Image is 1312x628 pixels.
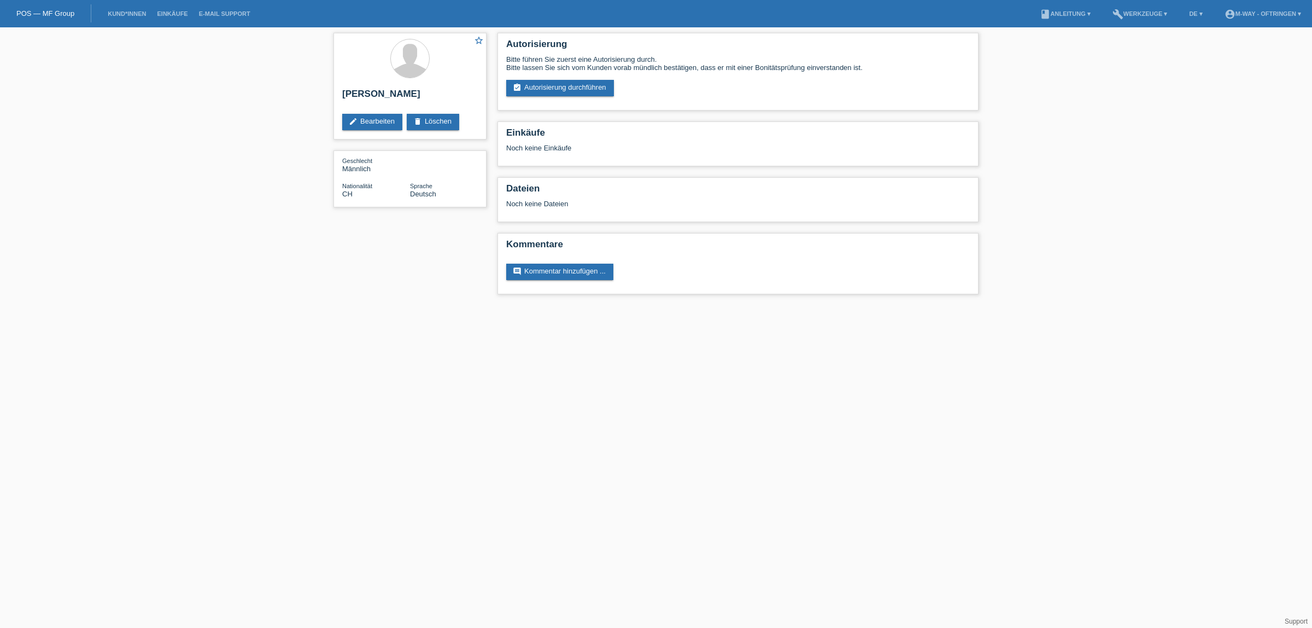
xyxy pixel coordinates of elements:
a: Support [1285,618,1308,625]
i: star_border [474,36,484,45]
a: commentKommentar hinzufügen ... [506,264,613,280]
a: deleteLöschen [407,114,459,130]
a: DE ▾ [1184,10,1208,17]
a: star_border [474,36,484,47]
i: assignment_turned_in [513,83,522,92]
div: Noch keine Dateien [506,200,840,208]
h2: Kommentare [506,239,970,255]
span: Geschlecht [342,158,372,164]
a: assignment_turned_inAutorisierung durchführen [506,80,614,96]
div: Noch keine Einkäufe [506,144,970,160]
div: Männlich [342,156,410,173]
a: POS — MF Group [16,9,74,18]
span: Nationalität [342,183,372,189]
span: Schweiz [342,190,353,198]
a: E-Mail Support [194,10,256,17]
h2: Dateien [506,183,970,200]
div: Bitte führen Sie zuerst eine Autorisierung durch. Bitte lassen Sie sich vom Kunden vorab mündlich... [506,55,970,72]
h2: Einkäufe [506,127,970,144]
i: build [1112,9,1123,20]
a: Kund*innen [102,10,151,17]
h2: Autorisierung [506,39,970,55]
a: buildWerkzeuge ▾ [1107,10,1173,17]
a: Einkäufe [151,10,193,17]
a: editBearbeiten [342,114,402,130]
i: edit [349,117,358,126]
i: comment [513,267,522,276]
i: book [1040,9,1051,20]
i: delete [413,117,422,126]
a: bookAnleitung ▾ [1034,10,1096,17]
h2: [PERSON_NAME] [342,89,478,105]
i: account_circle [1225,9,1235,20]
span: Deutsch [410,190,436,198]
span: Sprache [410,183,432,189]
a: account_circlem-way - Oftringen ▾ [1219,10,1307,17]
